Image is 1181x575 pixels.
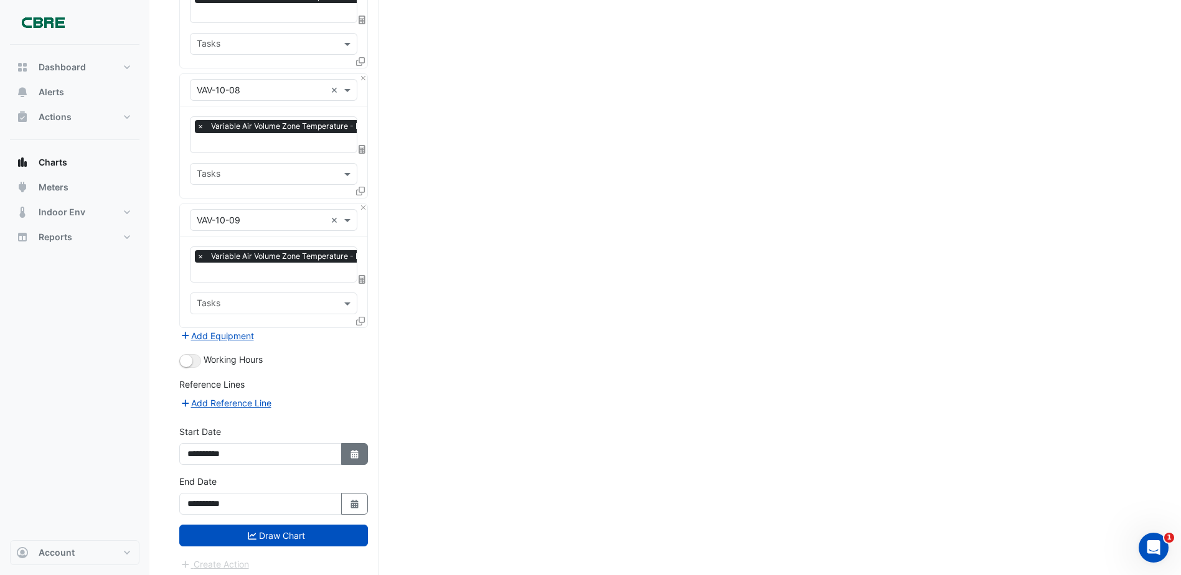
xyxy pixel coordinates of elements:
span: Reports [39,231,72,243]
button: Alerts [10,80,139,105]
span: Dashboard [39,61,86,73]
app-icon: Reports [16,231,29,243]
button: Account [10,540,139,565]
span: Clone Favourites and Tasks from this Equipment to other Equipment [356,56,365,67]
span: Clone Favourites and Tasks from this Equipment to other Equipment [356,316,365,326]
div: Tasks [195,296,220,312]
span: Alerts [39,86,64,98]
span: Clear [331,83,341,96]
button: Close [359,74,367,82]
button: Reports [10,225,139,250]
div: Tasks [195,167,220,183]
span: Meters [39,181,68,194]
span: Choose Function [357,14,368,25]
fa-icon: Select Date [349,498,360,509]
button: Draw Chart [179,525,368,546]
app-icon: Actions [16,111,29,123]
span: Variable Air Volume Zone Temperature - L10, 10-09 [208,250,397,263]
app-icon: Dashboard [16,61,29,73]
span: Charts [39,156,67,169]
span: Actions [39,111,72,123]
span: Indoor Env [39,206,85,218]
button: Add Reference Line [179,396,272,410]
span: 1 [1164,533,1174,543]
app-icon: Alerts [16,86,29,98]
span: Choose Function [357,144,368,155]
app-escalated-ticket-create-button: Please draw the charts first [179,558,250,568]
span: Account [39,546,75,559]
app-icon: Meters [16,181,29,194]
app-icon: Indoor Env [16,206,29,218]
button: Meters [10,175,139,200]
label: Reference Lines [179,378,245,391]
span: Clear [331,213,341,227]
span: Choose Function [357,274,368,284]
span: Clone Favourites and Tasks from this Equipment to other Equipment [356,186,365,197]
button: Close [359,204,367,212]
label: Start Date [179,425,221,438]
button: Dashboard [10,55,139,80]
span: × [195,250,206,263]
img: Company Logo [15,10,71,35]
span: Working Hours [204,354,263,365]
button: Indoor Env [10,200,139,225]
button: Charts [10,150,139,175]
button: Add Equipment [179,329,255,343]
span: × [195,120,206,133]
app-icon: Charts [16,156,29,169]
fa-icon: Select Date [349,449,360,459]
iframe: Intercom live chat [1139,533,1169,563]
label: End Date [179,475,217,488]
span: Variable Air Volume Zone Temperature - L10, 10-08 [208,120,397,133]
button: Actions [10,105,139,129]
div: Tasks [195,37,220,53]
